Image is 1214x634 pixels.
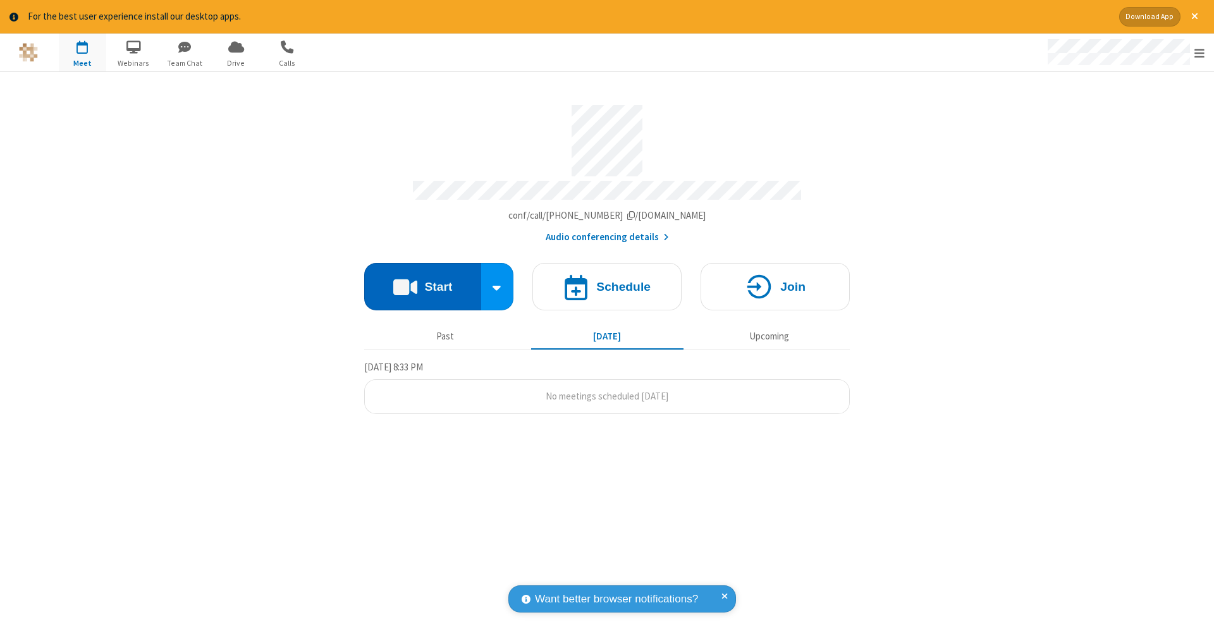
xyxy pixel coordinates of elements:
span: Webinars [110,58,157,69]
button: Copy my meeting room linkCopy my meeting room link [508,209,706,223]
button: [DATE] [531,325,684,349]
button: Download App [1119,7,1180,27]
section: Today's Meetings [364,360,850,414]
span: [DATE] 8:33 PM [364,361,423,373]
span: Calls [264,58,311,69]
h4: Start [424,281,452,293]
button: Close alert [1185,7,1205,27]
button: Start [364,263,481,310]
h4: Join [780,281,806,293]
span: Drive [212,58,260,69]
span: Meet [59,58,106,69]
section: Account details [364,95,850,244]
span: Team Chat [161,58,209,69]
button: Logo [4,34,52,71]
button: Schedule [532,263,682,310]
button: Audio conferencing details [546,230,669,245]
button: Past [369,325,522,349]
div: Open menu [1036,34,1214,71]
button: Upcoming [693,325,845,349]
span: No meetings scheduled [DATE] [546,390,668,402]
button: Join [701,263,850,310]
img: QA Selenium DO NOT DELETE OR CHANGE [19,43,38,62]
div: Start conference options [481,263,514,310]
h4: Schedule [596,281,651,293]
span: Copy my meeting room link [508,209,706,221]
span: Want better browser notifications? [535,591,698,607]
div: For the best user experience install our desktop apps. [28,9,1110,24]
